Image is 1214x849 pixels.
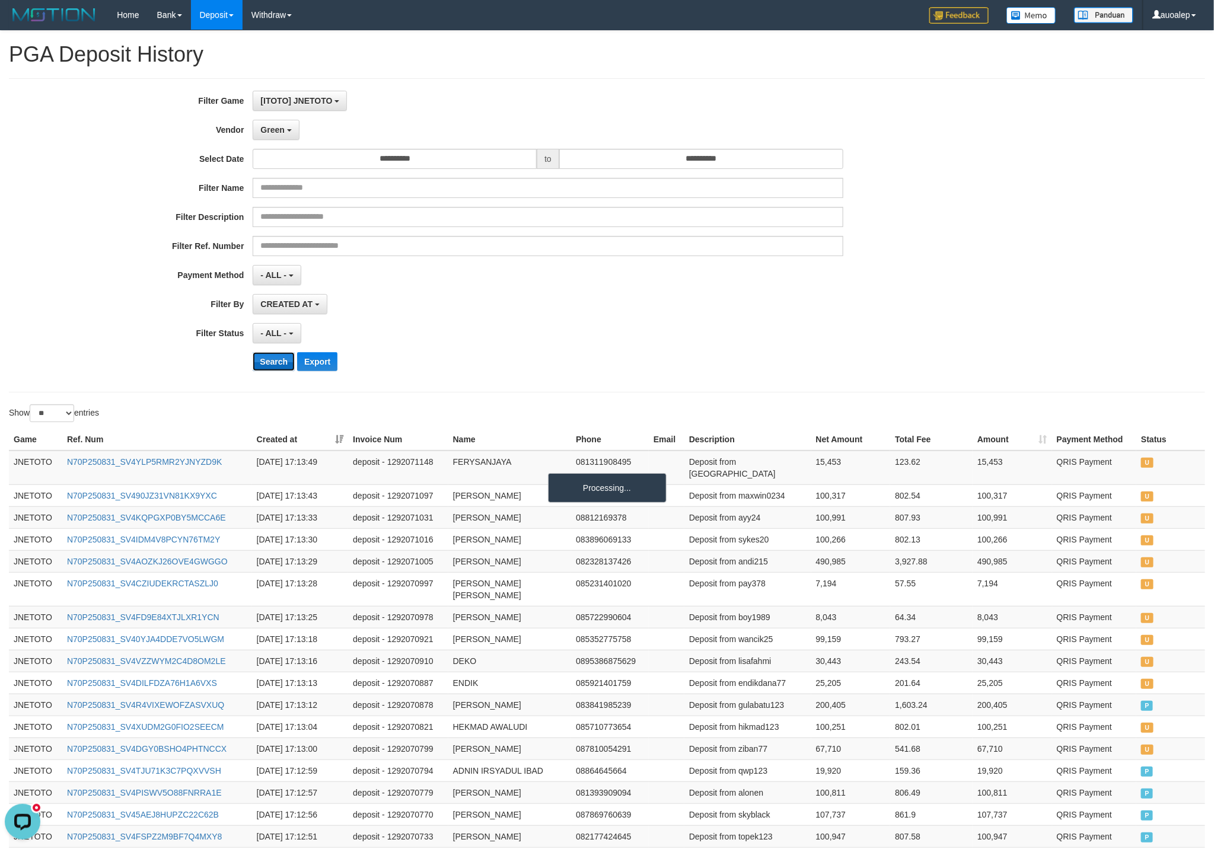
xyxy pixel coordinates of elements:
[1141,810,1153,821] span: PAID
[890,803,973,825] td: 861.9
[973,825,1052,847] td: 100,947
[890,628,973,650] td: 793.27
[67,678,217,688] a: N70P250831_SV4DILFDZA76H1A6VXS
[348,628,448,650] td: deposit - 1292070921
[684,759,811,781] td: Deposit from qwp123
[890,738,973,759] td: 541.68
[973,781,1052,803] td: 100,811
[571,650,649,672] td: 0895386875629
[5,5,40,40] button: Open LiveChat chat widget
[252,528,349,550] td: [DATE] 17:13:30
[348,572,448,606] td: deposit - 1292070997
[348,803,448,825] td: deposit - 1292070770
[973,572,1052,606] td: 7,194
[253,120,299,140] button: Green
[9,404,99,422] label: Show entries
[1052,825,1137,847] td: QRIS Payment
[448,506,571,528] td: [PERSON_NAME]
[1141,613,1153,623] span: UNPAID
[1052,606,1137,628] td: QRIS Payment
[448,803,571,825] td: [PERSON_NAME]
[252,451,349,485] td: [DATE] 17:13:49
[348,650,448,672] td: deposit - 1292070910
[571,716,649,738] td: 085710773654
[571,694,649,716] td: 083841985239
[448,781,571,803] td: [PERSON_NAME]
[297,352,337,371] button: Export
[348,781,448,803] td: deposit - 1292070779
[684,825,811,847] td: Deposit from topek123
[571,738,649,759] td: 087810054291
[252,572,349,606] td: [DATE] 17:13:28
[448,825,571,847] td: [PERSON_NAME]
[1052,694,1137,716] td: QRIS Payment
[9,6,99,24] img: MOTION_logo.png
[1141,723,1153,733] span: UNPAID
[684,506,811,528] td: Deposit from ayy24
[252,506,349,528] td: [DATE] 17:13:33
[684,484,811,506] td: Deposit from maxwin0234
[811,825,891,847] td: 100,947
[448,484,571,506] td: [PERSON_NAME]
[571,628,649,650] td: 085352775758
[253,91,347,111] button: [ITOTO] JNETOTO
[348,825,448,847] td: deposit - 1292070733
[9,716,62,738] td: JNETOTO
[30,404,74,422] select: Showentries
[67,579,218,588] a: N70P250831_SV4CZIUDEKRCTASZLJ0
[448,716,571,738] td: HEKMAD AWALUDI
[890,506,973,528] td: 807.93
[811,650,891,672] td: 30,443
[1052,528,1137,550] td: QRIS Payment
[1052,781,1137,803] td: QRIS Payment
[811,738,891,759] td: 67,710
[1141,789,1153,799] span: PAID
[571,672,649,694] td: 085921401759
[348,672,448,694] td: deposit - 1292070887
[890,672,973,694] td: 201.64
[571,572,649,606] td: 085231401020
[973,650,1052,672] td: 30,443
[448,606,571,628] td: [PERSON_NAME]
[571,781,649,803] td: 081393909094
[890,716,973,738] td: 802.01
[252,803,349,825] td: [DATE] 17:12:56
[9,550,62,572] td: JNETOTO
[253,323,301,343] button: - ALL -
[252,738,349,759] td: [DATE] 17:13:00
[571,451,649,485] td: 081311908495
[1052,550,1137,572] td: QRIS Payment
[9,506,62,528] td: JNETOTO
[348,738,448,759] td: deposit - 1292070799
[260,96,332,106] span: [ITOTO] JNETOTO
[811,628,891,650] td: 99,159
[684,451,811,485] td: Deposit from [GEOGRAPHIC_DATA]
[811,572,891,606] td: 7,194
[1136,429,1205,451] th: Status
[684,429,811,451] th: Description
[9,451,62,485] td: JNETOTO
[890,550,973,572] td: 3,927.88
[929,7,989,24] img: Feedback.jpg
[252,716,349,738] td: [DATE] 17:13:04
[67,744,227,754] a: N70P250831_SV4DGY0BSHO4PHTNCCX
[890,694,973,716] td: 1,603.24
[537,149,559,169] span: to
[252,628,349,650] td: [DATE] 17:13:18
[260,125,284,135] span: Green
[973,694,1052,716] td: 200,405
[684,628,811,650] td: Deposit from wancik25
[1052,506,1137,528] td: QRIS Payment
[684,672,811,694] td: Deposit from endikdana77
[973,716,1052,738] td: 100,251
[67,557,228,566] a: N70P250831_SV4AOZKJ26OVE4GWGGO
[684,694,811,716] td: Deposit from gulabatu123
[571,759,649,781] td: 08864645664
[684,803,811,825] td: Deposit from skyblack
[9,484,62,506] td: JNETOTO
[1141,745,1153,755] span: UNPAID
[973,738,1052,759] td: 67,710
[684,606,811,628] td: Deposit from boy1989
[448,694,571,716] td: [PERSON_NAME]
[890,759,973,781] td: 159.36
